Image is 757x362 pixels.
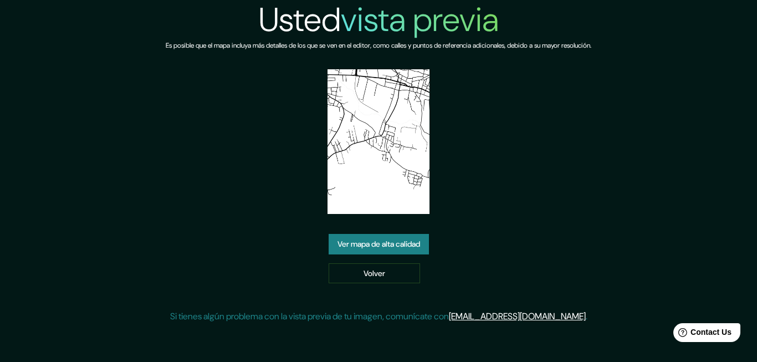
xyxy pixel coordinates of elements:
[329,234,429,254] a: Ver mapa de alta calidad
[328,69,430,214] img: created-map-preview
[170,310,587,323] p: Si tienes algún problema con la vista previa de tu imagen, comunícate con .
[329,263,420,284] a: Volver
[658,319,745,350] iframe: Help widget launcher
[166,40,591,52] h6: Es posible que el mapa incluya más detalles de los que se ven en el editor, como calles y puntos ...
[449,310,586,322] a: [EMAIL_ADDRESS][DOMAIN_NAME]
